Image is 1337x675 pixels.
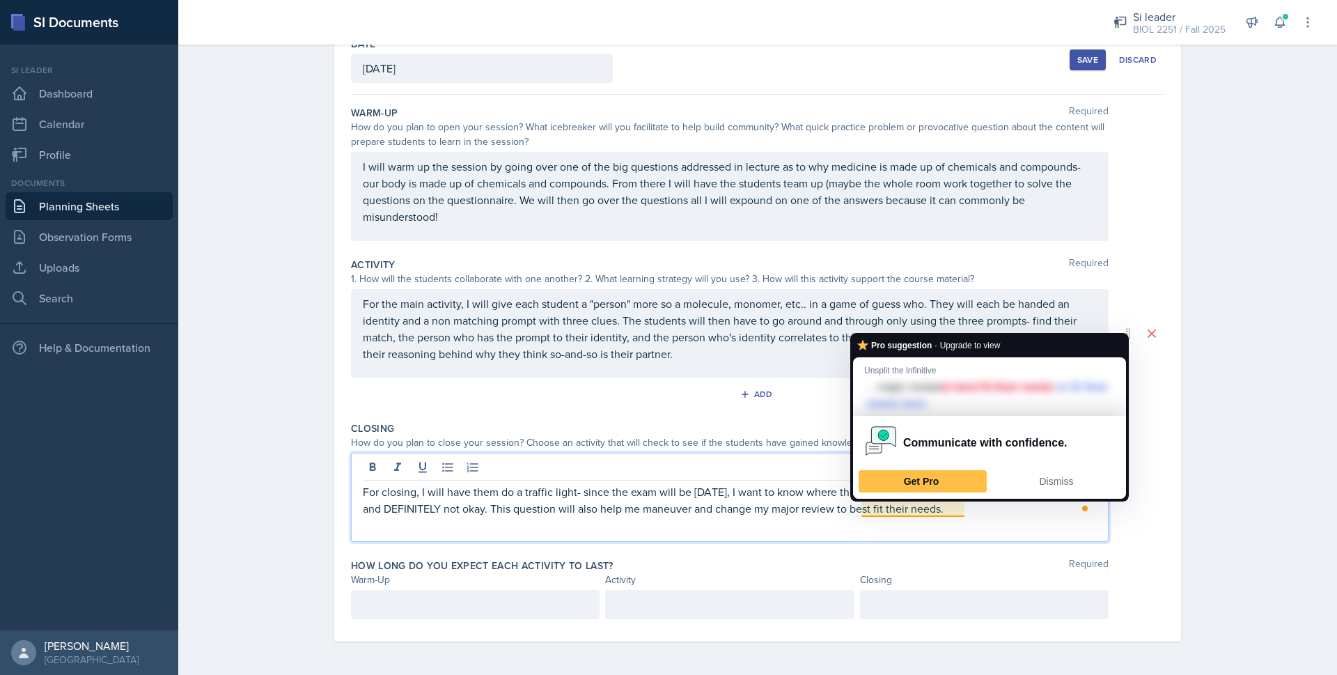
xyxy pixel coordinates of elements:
span: Required [1069,106,1109,120]
div: Add [743,389,773,400]
label: How long do you expect each activity to last? [351,559,613,573]
p: For closing, I will have them do a traffic light- since the exam will be [DATE], I want to know w... [363,483,1097,517]
label: Closing [351,421,394,435]
a: Uploads [6,254,173,281]
div: Closing [860,573,1109,587]
p: I will warm up the session by going over one of the big questions addressed in lecture as to why ... [363,158,1097,225]
div: To enrich screen reader interactions, please activate Accessibility in Grammarly extension settings [363,483,1097,517]
p: For the main activity, I will give each student a "person" more so a molecule, monomer, etc.. in ... [363,295,1097,362]
a: Profile [6,141,173,169]
div: Si leader [6,64,173,77]
div: Save [1077,54,1098,65]
label: Warm-Up [351,106,398,120]
div: Activity [605,573,854,587]
div: Discard [1119,54,1157,65]
div: [GEOGRAPHIC_DATA] [45,653,139,667]
a: Planning Sheets [6,192,173,220]
span: Required [1069,559,1109,573]
div: Warm-Up [351,573,600,587]
div: Help & Documentation [6,334,173,362]
span: Required [1069,258,1109,272]
div: BIOL 2251 / Fall 2025 [1133,22,1226,37]
button: Add [735,384,781,405]
button: Save [1070,49,1106,70]
a: Observation Forms [6,223,173,251]
div: Si leader [1133,8,1226,25]
a: Calendar [6,110,173,138]
a: Dashboard [6,79,173,107]
div: Documents [6,177,173,189]
div: How do you plan to close your session? Choose an activity that will check to see if the students ... [351,435,1109,450]
a: Search [6,284,173,312]
button: Discard [1111,49,1164,70]
label: Activity [351,258,396,272]
div: How do you plan to open your session? What icebreaker will you facilitate to help build community... [351,120,1109,149]
div: [PERSON_NAME] [45,639,139,653]
div: 1. How will the students collaborate with one another? 2. What learning strategy will you use? 3.... [351,272,1109,286]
